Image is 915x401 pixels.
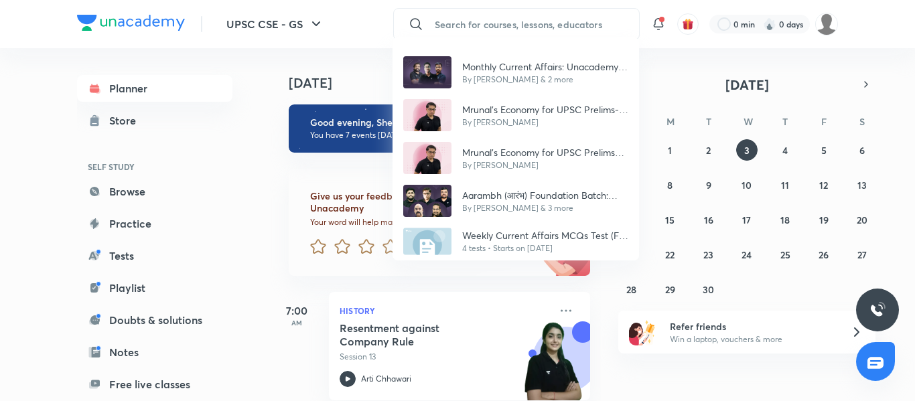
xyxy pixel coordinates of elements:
[393,94,639,137] a: AvatarMrunal’s Economy for UPSC Prelims-2025 (PCB13-RAFTAAR)By [PERSON_NAME]
[462,228,628,242] p: Weekly Current Affairs MCQs Test (For [DATE])
[393,179,639,222] a: AvatarAarambh (आरंभ) Foundation Batch: Comprehensive Batch for UPSC CSE, 2026 (Bilingual)By [PERS...
[462,60,628,74] p: Monthly Current Affairs: Unacademy Articulate Magazine
[462,145,628,159] p: Mrunal’s Economy for UPSC Prelims (PCB11-RAFTAAR)
[462,242,628,254] p: 4 tests • Starts on [DATE]
[462,202,628,214] p: By [PERSON_NAME] & 3 more
[403,185,451,217] img: Avatar
[462,102,628,116] p: Mrunal’s Economy for UPSC Prelims-2025 (PCB13-RAFTAAR)
[462,116,628,129] p: By [PERSON_NAME]
[403,99,451,131] img: Avatar
[393,137,639,179] a: AvatarMrunal’s Economy for UPSC Prelims (PCB11-RAFTAAR)By [PERSON_NAME]
[403,56,451,88] img: Avatar
[462,159,628,171] p: By [PERSON_NAME]
[393,51,639,94] a: AvatarMonthly Current Affairs: Unacademy Articulate MagazineBy [PERSON_NAME] & 2 more
[403,142,451,174] img: Avatar
[462,188,628,202] p: Aarambh (आरंभ) Foundation Batch: Comprehensive Batch for UPSC CSE, 2026 (Bilingual)
[393,222,639,260] a: Weekly Current Affairs MCQs Test (For [DATE])4 tests • Starts on [DATE]
[869,302,886,318] img: ttu
[462,74,628,86] p: By [PERSON_NAME] & 2 more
